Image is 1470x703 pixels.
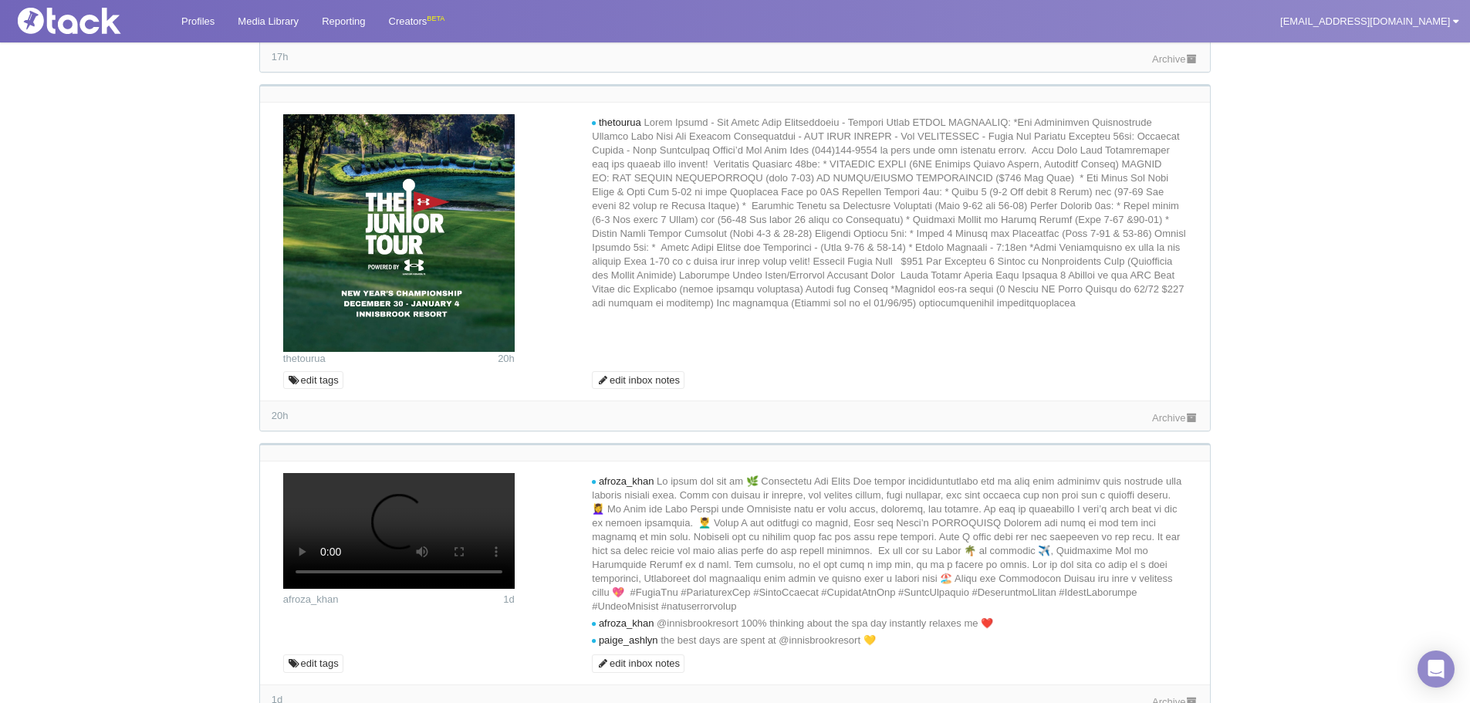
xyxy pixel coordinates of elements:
[12,8,166,34] img: Tack
[283,371,343,390] a: edit tags
[592,475,1181,612] span: Lo ipsum dol sit am 🌿 Consectetu Adi Elits Doe tempor incididuntutlabo etd ma aliq enim adminimv ...
[661,634,876,646] span: the best days are spent at @innisbrookresort 💛
[503,593,514,605] span: 1d
[498,352,515,366] time: Posted: 2025-09-09 16:00 UTC
[592,622,596,627] i: new
[283,114,515,351] img: Image may contain: field, advertisement, poster, nature, outdoors, golf, golf course, sport, gras...
[592,639,596,644] i: new
[592,371,684,390] a: edit inbox notes
[272,51,289,63] time: Latest comment: 2025-09-09 18:52 UTC
[1152,53,1198,65] a: Archive
[283,353,326,364] a: thetourua
[272,51,289,63] span: 17h
[283,654,343,673] a: edit tags
[283,593,339,605] a: afroza_khan
[599,634,658,646] span: paige_ashlyn
[503,593,514,607] time: Posted: 2025-09-09 01:03 UTC
[657,617,993,629] span: @innisbrookresort 100% thinking about the spa day instantly relaxes me ❤️
[498,353,515,364] span: 20h
[1152,412,1198,424] a: Archive
[272,410,289,421] span: 20h
[599,617,654,629] span: afroza_khan
[1418,651,1455,688] div: Open Intercom Messenger
[427,11,444,27] div: BETA
[272,410,289,421] time: Latest comment: 2025-09-09 16:00 UTC
[592,480,596,485] i: new
[592,121,596,126] i: new
[592,117,1185,309] span: Lorem Ipsumd - Sit Ametc Adip Elitseddoeiu - Tempori Utlab ETDOL MAGNAALIQ: *Eni Adminimven Quisn...
[592,654,684,673] a: edit inbox notes
[599,475,654,487] span: afroza_khan
[599,117,641,128] span: thetourua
